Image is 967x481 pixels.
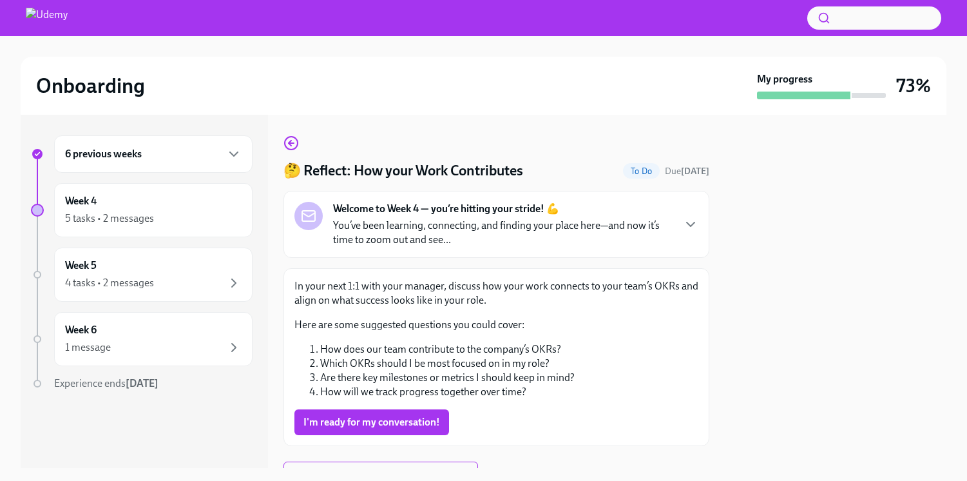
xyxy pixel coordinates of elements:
div: 5 tasks • 2 messages [65,211,154,226]
h3: 73% [896,74,931,97]
span: To Do [623,166,660,176]
div: 1 message [65,340,111,355]
h2: Onboarding [36,73,145,99]
strong: [DATE] [681,166,709,177]
p: In your next 1:1 with your manager, discuss how your work connects to your team’s OKRs and align ... [294,279,698,308]
h6: Week 5 [65,259,97,273]
p: You’ve been learning, connecting, and finding your place here—and now it’s time to zoom out and s... [333,219,673,247]
li: How does our team contribute to the company’s OKRs? [320,342,698,357]
button: I'm ready for my conversation! [294,409,449,435]
a: Week 61 message [31,312,253,366]
li: Which OKRs should I be most focused on in my role? [320,357,698,371]
a: Week 54 tasks • 2 messages [31,248,253,302]
img: Udemy [26,8,68,28]
span: September 6th, 2025 10:00 [665,165,709,177]
strong: My progress [757,72,812,86]
span: I'm ready for my conversation! [303,416,440,429]
h6: Week 4 [65,194,97,208]
h4: 🤔 Reflect: How your Work Contributes [283,161,523,181]
div: 4 tasks • 2 messages [65,276,154,290]
h6: 6 previous weeks [65,147,142,161]
span: Due [665,166,709,177]
div: 6 previous weeks [54,135,253,173]
span: Experience ends [54,377,158,389]
p: Here are some suggested questions you could cover: [294,318,698,332]
h6: Week 6 [65,323,97,337]
a: Week 45 tasks • 2 messages [31,183,253,237]
li: Are there key milestones or metrics I should keep in mind? [320,371,698,385]
strong: [DATE] [126,377,158,389]
li: How will we track progress together over time? [320,385,698,399]
strong: Welcome to Week 4 — you’re hitting your stride! 💪 [333,202,559,216]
